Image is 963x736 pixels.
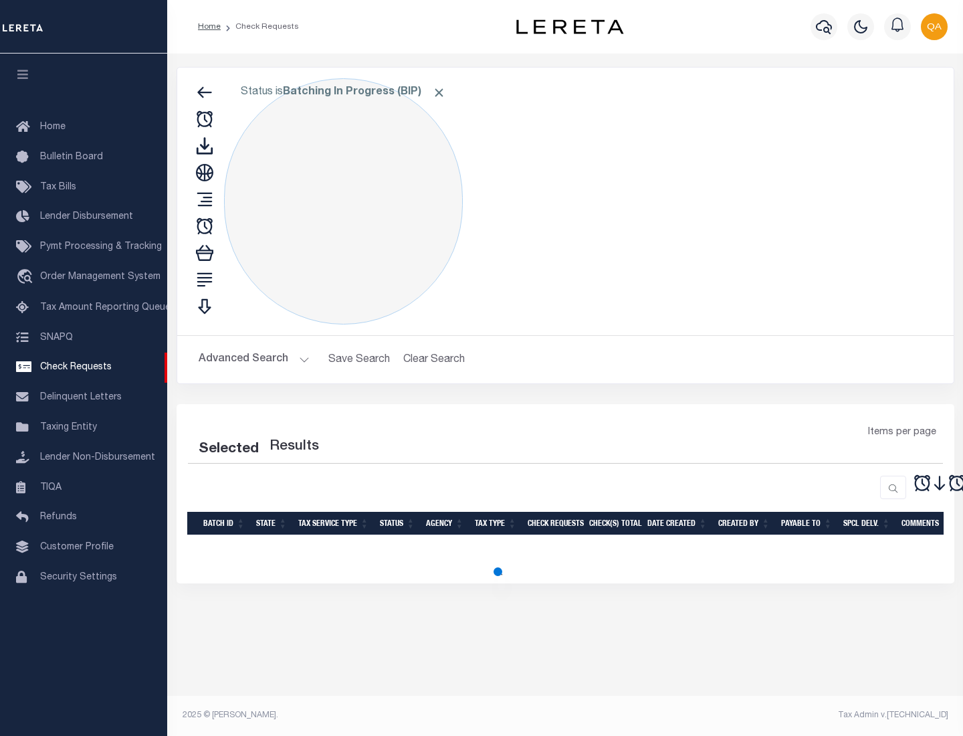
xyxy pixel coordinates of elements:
[838,512,896,535] th: Spcl Delv.
[868,426,936,440] span: Items per page
[713,512,776,535] th: Created By
[584,512,642,535] th: Check(s) Total
[575,709,948,721] div: Tax Admin v.[TECHNICAL_ID]
[293,512,374,535] th: Tax Service Type
[40,153,103,162] span: Bulletin Board
[173,709,566,721] div: 2025 © [PERSON_NAME].
[642,512,713,535] th: Date Created
[251,512,293,535] th: State
[921,13,948,40] img: svg+xml;base64,PHN2ZyB4bWxucz0iaHR0cDovL3d3dy53My5vcmcvMjAwMC9zdmciIHBvaW50ZXItZXZlbnRzPSJub25lIi...
[776,512,838,535] th: Payable To
[283,87,446,98] b: Batching In Progress (BIP)
[199,347,310,373] button: Advanced Search
[516,19,623,34] img: logo-dark.svg
[40,453,155,462] span: Lender Non-Disbursement
[270,436,319,458] label: Results
[40,242,162,252] span: Pymt Processing & Tracking
[40,333,73,342] span: SNAPQ
[198,512,251,535] th: Batch Id
[40,212,133,221] span: Lender Disbursement
[16,269,37,286] i: travel_explore
[40,363,112,372] span: Check Requests
[40,272,160,282] span: Order Management System
[198,23,221,31] a: Home
[320,347,398,373] button: Save Search
[221,21,299,33] li: Check Requests
[40,303,171,312] span: Tax Amount Reporting Queue
[374,512,421,535] th: Status
[896,512,956,535] th: Comments
[40,482,62,492] span: TIQA
[40,393,122,402] span: Delinquent Letters
[522,512,584,535] th: Check Requests
[40,122,66,132] span: Home
[224,78,463,325] div: Click to Edit
[40,573,117,582] span: Security Settings
[40,183,76,192] span: Tax Bills
[40,423,97,432] span: Taxing Entity
[421,512,469,535] th: Agency
[40,513,77,522] span: Refunds
[469,512,522,535] th: Tax Type
[199,439,259,460] div: Selected
[432,86,446,100] span: Click to Remove
[40,543,114,552] span: Customer Profile
[398,347,471,373] button: Clear Search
